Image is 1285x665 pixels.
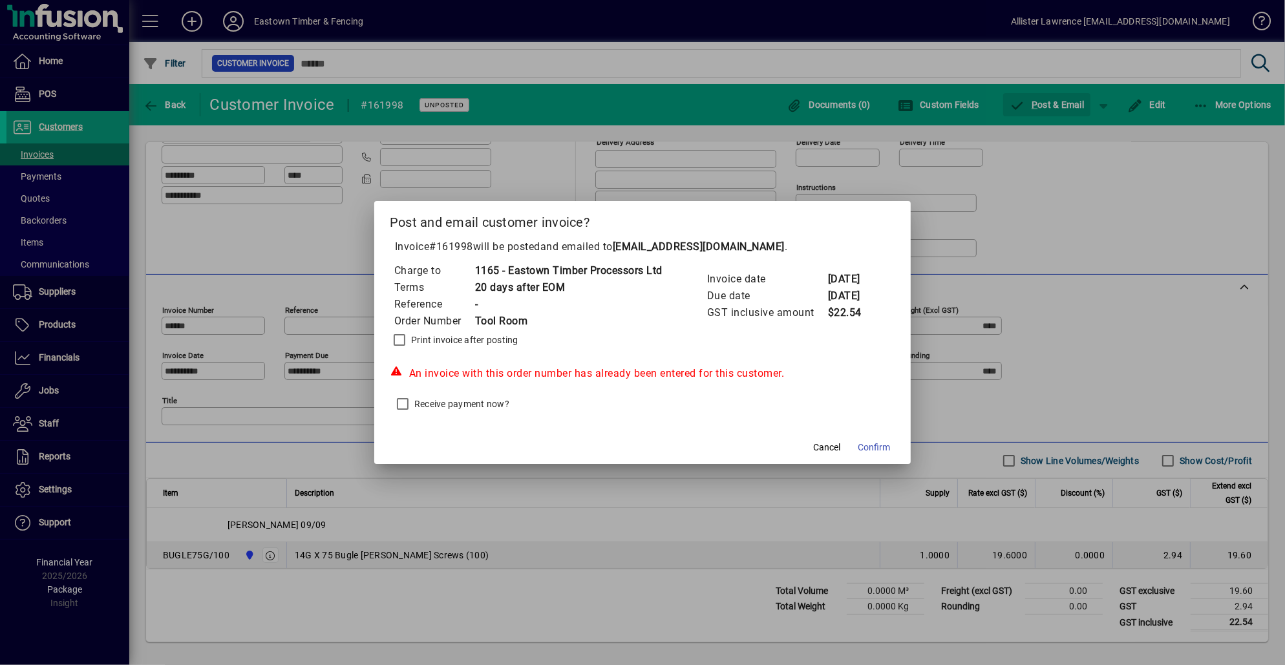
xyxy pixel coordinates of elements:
td: Charge to [394,262,474,279]
td: Tool Room [474,313,663,330]
h2: Post and email customer invoice? [374,201,911,238]
td: Due date [706,288,827,304]
p: Invoice will be posted . [390,239,895,255]
span: Cancel [813,441,840,454]
td: 20 days after EOM [474,279,663,296]
span: Confirm [858,441,890,454]
span: and emailed to [540,240,785,253]
td: $22.54 [827,304,879,321]
td: [DATE] [827,271,879,288]
td: Order Number [394,313,474,330]
td: - [474,296,663,313]
button: Cancel [806,436,847,459]
td: Reference [394,296,474,313]
b: [EMAIL_ADDRESS][DOMAIN_NAME] [613,240,785,253]
td: [DATE] [827,288,879,304]
td: Invoice date [706,271,827,288]
td: GST inclusive amount [706,304,827,321]
button: Confirm [853,436,895,459]
label: Receive payment now? [412,397,509,410]
div: An invoice with this order number has already been entered for this customer. [390,366,895,381]
span: #161998 [430,240,474,253]
td: 1165 - Eastown Timber Processors Ltd [474,262,663,279]
td: Terms [394,279,474,296]
label: Print invoice after posting [409,333,518,346]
